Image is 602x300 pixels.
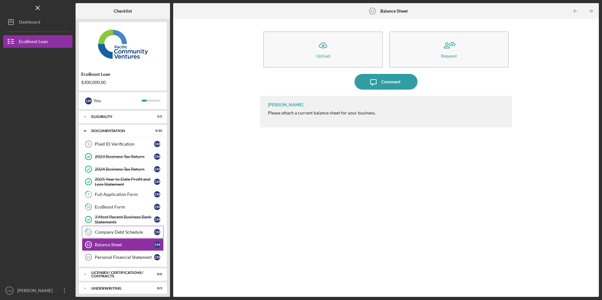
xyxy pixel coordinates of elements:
div: Comment [381,74,400,90]
a: 2023 Business Tax ReturnCM [82,150,164,163]
a: 2024 Business Tax ReturnCM [82,163,164,175]
a: 2025 Year to Date Profit and Loss StatementCM [82,175,164,188]
tspan: 12 [87,230,90,234]
div: C M [154,229,160,235]
a: 5Plaid ID VerificationCM [82,138,164,150]
button: Comment [355,74,417,90]
div: Plaid ID Verification [95,142,154,147]
div: Licenses / Certifications / Contracts [91,271,146,278]
div: 3 Most Recent Business Bank Statements [95,214,154,225]
div: C M [154,166,160,172]
div: C M [154,254,160,260]
text: CM [7,289,12,292]
b: Checklist [114,8,132,14]
div: EcoBoost Loan [81,72,164,77]
a: 10EcoBoost FormCM [82,201,164,213]
button: CM[PERSON_NAME] [3,284,72,297]
button: Dashboard [3,16,72,28]
div: C M [85,97,92,104]
div: 4 / 10 [151,129,162,133]
button: EcoBoost Loan [3,35,72,48]
div: Eligibility [91,115,146,119]
div: C M [154,179,160,185]
div: Underwriting [91,286,146,290]
tspan: 5 [88,142,89,146]
div: Request [441,53,457,58]
div: Full Application Form [95,192,154,197]
div: Documentation [91,129,146,133]
div: EcoBoost Loan [19,35,48,49]
div: 5 / 5 [151,115,162,119]
div: C M [154,204,160,210]
div: Balance Sheet [95,242,154,247]
div: 2023 Business Tax Return [95,154,154,159]
b: Balance Sheet [380,8,408,14]
div: Company Debt Schedule [95,230,154,235]
tspan: 13 [86,243,90,247]
div: [PERSON_NAME] [268,102,303,107]
tspan: 9 [88,192,90,197]
div: Please attach a current balance sheet for your business. [268,110,376,115]
div: 0 / 3 [151,286,162,290]
div: Upload [316,53,330,58]
div: $300,000.00 [81,80,164,85]
div: C M [154,141,160,147]
div: Personal Financial Statement [95,255,154,260]
tspan: 13 [370,9,374,13]
div: C M [154,242,160,248]
div: EcoBoost Form [95,204,154,209]
div: 2024 Business Tax Return [95,167,154,172]
div: 0 / 6 [151,272,162,276]
button: Upload [263,31,383,68]
a: 14Personal Financial StatementCM [82,251,164,264]
div: Dashboard [19,16,40,30]
div: [PERSON_NAME] [16,284,57,298]
a: 3 Most Recent Business Bank StatementsCM [82,213,164,226]
a: 13Balance SheetCM [82,238,164,251]
div: 2025 Year to Date Profit and Loss Statement [95,177,154,187]
div: You [94,95,142,106]
button: Request [389,31,509,68]
a: 12Company Debt ScheduleCM [82,226,164,238]
tspan: 14 [86,255,90,259]
div: C M [154,191,160,197]
div: C M [154,216,160,223]
img: Product logo [79,25,167,63]
div: C M [154,153,160,160]
a: 9Full Application FormCM [82,188,164,201]
tspan: 10 [87,205,91,209]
